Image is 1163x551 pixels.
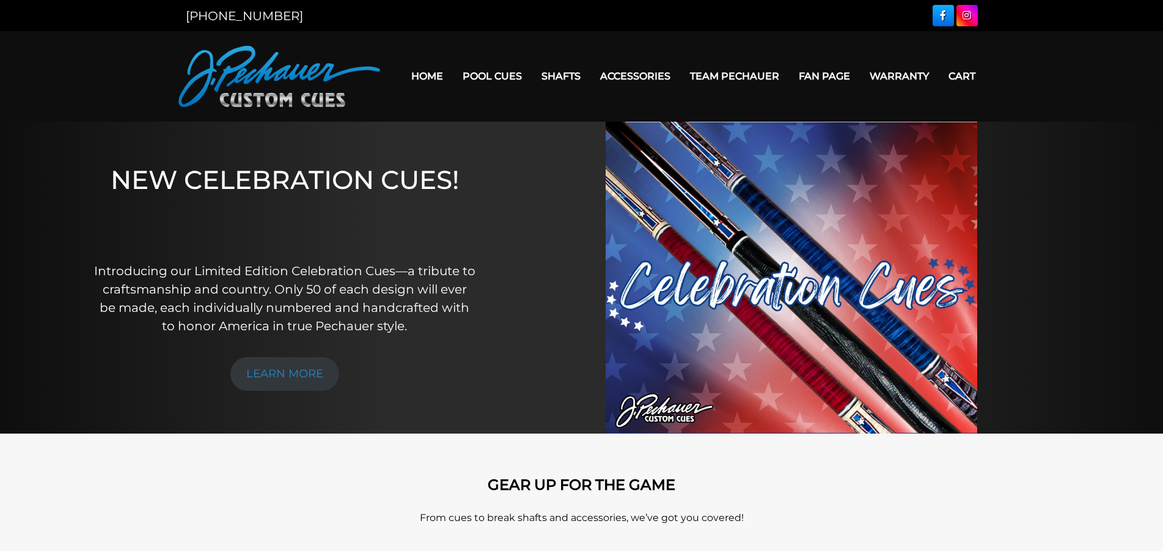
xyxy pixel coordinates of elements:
[532,61,590,92] a: Shafts
[178,46,380,107] img: Pechauer Custom Cues
[453,61,532,92] a: Pool Cues
[402,61,453,92] a: Home
[233,511,930,525] p: From cues to break shafts and accessories, we’ve got you covered!
[94,262,476,335] p: Introducing our Limited Edition Celebration Cues—a tribute to craftsmanship and country. Only 50 ...
[94,165,476,245] h1: NEW CELEBRATION CUES!
[680,61,789,92] a: Team Pechauer
[488,476,675,494] strong: GEAR UP FOR THE GAME
[860,61,939,92] a: Warranty
[590,61,680,92] a: Accessories
[939,61,985,92] a: Cart
[230,357,339,391] a: LEARN MORE
[789,61,860,92] a: Fan Page
[186,9,303,23] a: [PHONE_NUMBER]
